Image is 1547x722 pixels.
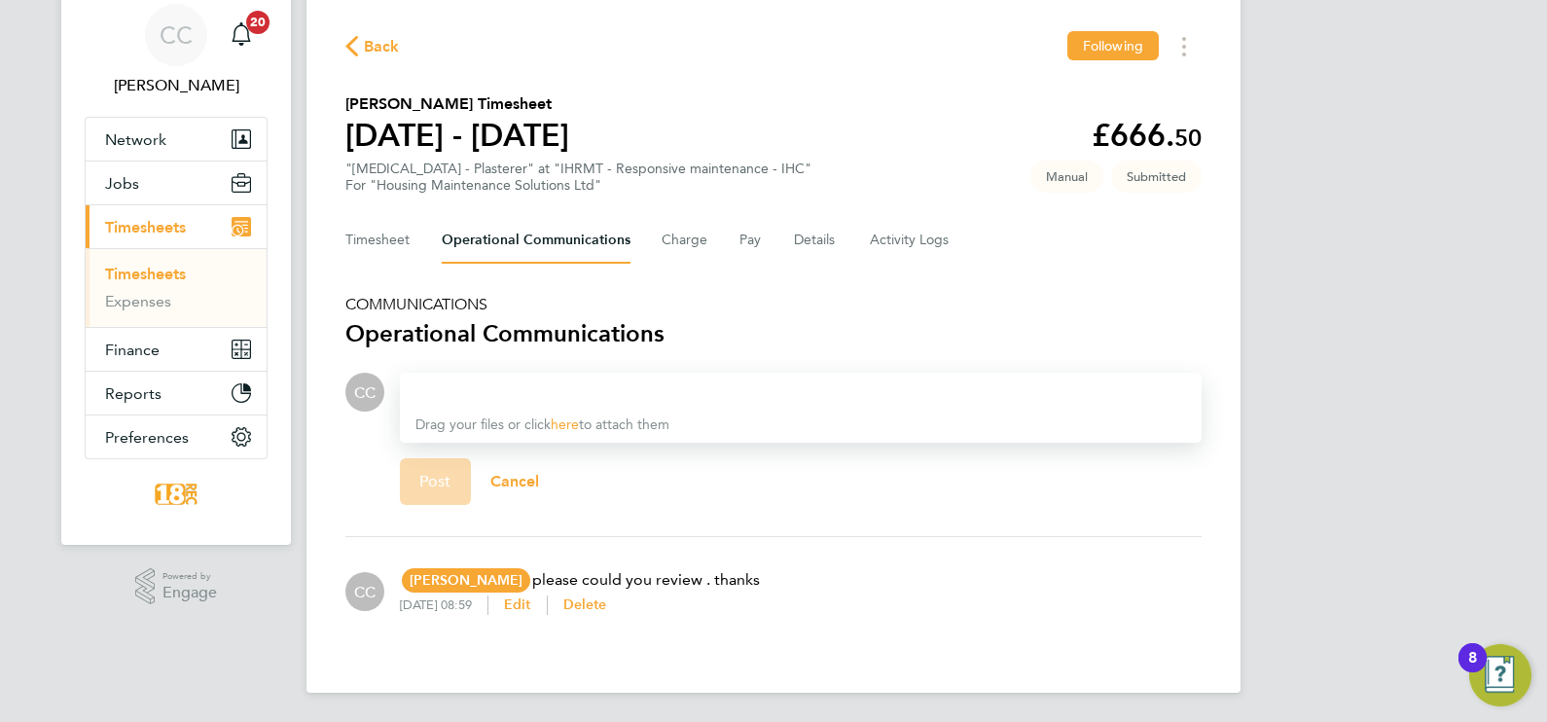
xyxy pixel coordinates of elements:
button: Charge [662,217,708,264]
h2: [PERSON_NAME] Timesheet [345,92,569,116]
button: Timesheets [86,205,267,248]
button: Details [794,217,839,264]
span: CC [160,22,193,48]
button: Edit [504,596,531,615]
span: This timesheet is Submitted. [1111,161,1202,193]
img: 18rec-logo-retina.png [150,479,202,510]
a: Expenses [105,292,171,310]
span: Edit [504,596,531,613]
button: Delete [563,596,607,615]
div: Chloe Crayden [345,572,384,611]
h1: [DATE] - [DATE] [345,116,569,155]
span: Delete [563,596,607,613]
button: Back [345,34,400,58]
div: "[MEDICAL_DATA] - Plasterer" at "IHRMT - Responsive maintenance - IHC" [345,161,811,194]
a: Timesheets [105,265,186,283]
div: [DATE] 08:59 [400,597,487,613]
h5: COMMUNICATIONS [345,295,1202,314]
button: Cancel [471,458,559,505]
div: Chloe Crayden [345,373,384,412]
a: here [551,416,579,433]
span: 50 [1174,124,1202,152]
button: Timesheets Menu [1167,31,1202,61]
a: Powered byEngage [135,568,218,605]
span: CC [354,581,376,602]
span: 20 [246,11,270,34]
span: This timesheet was manually created. [1030,161,1103,193]
div: Timesheets [86,248,267,327]
app-decimal: £666. [1092,117,1202,154]
span: Cancel [490,472,540,490]
button: Open Resource Center, 8 new notifications [1469,644,1531,706]
button: Pay [739,217,763,264]
span: Following [1083,37,1143,54]
span: Engage [162,585,217,601]
button: Reports [86,372,267,415]
span: [PERSON_NAME] [402,568,530,593]
button: Operational Communications [442,217,630,264]
span: Reports [105,384,162,403]
button: Activity Logs [870,217,952,264]
span: Jobs [105,174,139,193]
span: Back [364,35,400,58]
div: 8 [1468,658,1477,683]
button: Timesheet [345,217,411,264]
span: CC [354,381,376,403]
span: Finance [105,341,160,359]
p: please could you review . thanks [400,568,760,592]
span: Chloe Crayden [85,74,268,97]
button: Network [86,118,267,161]
span: Network [105,130,166,149]
h3: Operational Communications [345,318,1202,349]
a: Go to home page [85,479,268,510]
a: 20 [222,4,261,66]
button: Finance [86,328,267,371]
a: CC[PERSON_NAME] [85,4,268,97]
span: Preferences [105,428,189,447]
span: Drag your files or click to attach them [415,416,669,433]
span: Powered by [162,568,217,585]
div: For "Housing Maintenance Solutions Ltd" [345,177,811,194]
button: Following [1067,31,1159,60]
button: Preferences [86,415,267,458]
span: Timesheets [105,218,186,236]
button: Jobs [86,162,267,204]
